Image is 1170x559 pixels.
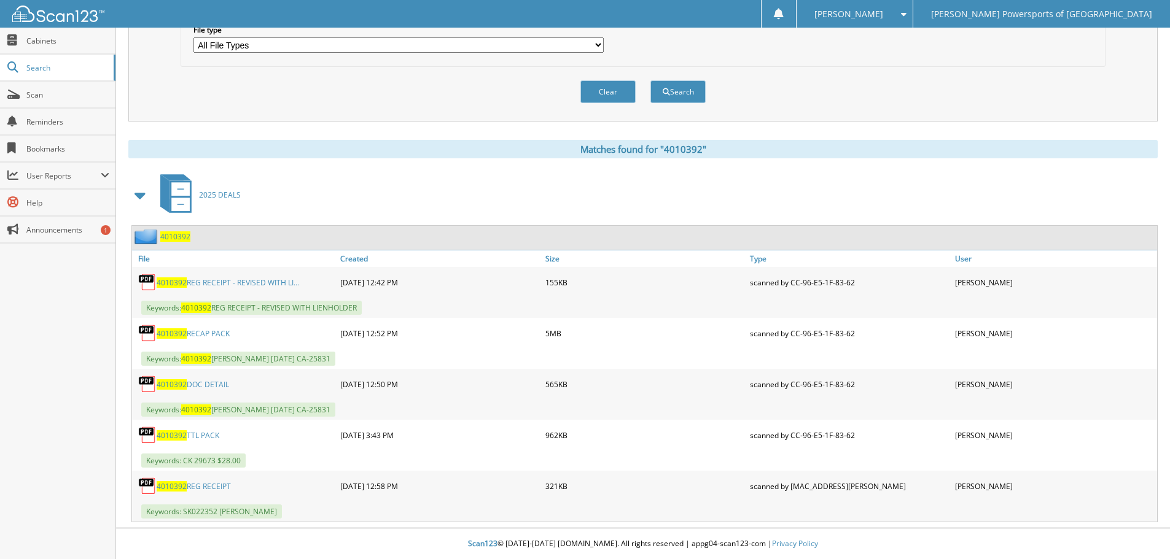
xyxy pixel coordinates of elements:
div: scanned by CC-96-E5-1F-83-62 [747,372,952,396]
span: Scan [26,90,109,100]
div: 5MB [542,321,747,345]
a: 2025 DEALS [153,171,241,219]
div: [DATE] 12:52 PM [337,321,542,345]
a: Size [542,250,747,267]
span: Search [26,63,107,73]
img: scan123-logo-white.svg [12,6,104,22]
span: Reminders [26,117,109,127]
div: © [DATE]-[DATE] [DOMAIN_NAME]. All rights reserved | appg04-scan123-com | [116,529,1170,559]
div: [DATE] 12:58 PM [337,474,542,498]
span: Cabinets [26,36,109,46]
div: 565KB [542,372,747,396]
div: 155KB [542,270,747,295]
img: PDF.png [138,273,157,291]
span: Keywords: [PERSON_NAME] [DATE] CA-25831 [141,403,335,417]
span: 4010392 [157,379,187,390]
div: 962KB [542,423,747,447]
img: PDF.png [138,477,157,495]
div: scanned by CC-96-E5-1F-83-62 [747,423,952,447]
span: Bookmarks [26,144,109,154]
span: 4010392 [181,303,211,313]
div: Matches found for "4010392" [128,140,1158,158]
div: [PERSON_NAME] [952,474,1157,498]
img: folder2.png [135,229,160,244]
span: [PERSON_NAME] Powersports of [GEOGRAPHIC_DATA] [931,10,1152,18]
div: [DATE] 12:42 PM [337,270,542,295]
a: 4010392 [160,231,190,242]
span: Keywords: CK 29673 $28.00 [141,453,246,468]
label: File type [193,25,604,35]
span: Help [26,198,109,208]
div: scanned by CC-96-E5-1F-83-62 [747,321,952,345]
div: [PERSON_NAME] [952,321,1157,345]
div: scanned by CC-96-E5-1F-83-62 [747,270,952,295]
div: [PERSON_NAME] [952,270,1157,295]
span: Keywords: [PERSON_NAME] [DATE] CA-25831 [141,352,335,366]
a: 4010392REG RECEIPT [157,481,231,492]
span: 4010392 [157,430,187,441]
span: 4010392 [157,277,187,288]
a: 4010392REG RECEIPT - REVISED WITH LI... [157,277,299,288]
a: File [132,250,337,267]
div: [DATE] 3:43 PM [337,423,542,447]
iframe: Chat Widget [1109,500,1170,559]
a: 4010392RECAP PACK [157,328,230,339]
span: Scan123 [468,538,497,549]
div: 321KB [542,474,747,498]
span: [PERSON_NAME] [814,10,883,18]
button: Search [650,80,706,103]
span: 4010392 [181,353,211,364]
a: Privacy Policy [772,538,818,549]
span: 4010392 [157,328,187,339]
div: [PERSON_NAME] [952,423,1157,447]
a: Type [747,250,952,267]
span: Keywords: SK022352 [PERSON_NAME] [141,504,282,519]
button: Clear [580,80,636,103]
a: 4010392DOC DETAIL [157,379,229,390]
a: Created [337,250,542,267]
div: [DATE] 12:50 PM [337,372,542,396]
span: Announcements [26,225,109,235]
img: PDF.png [138,426,157,444]
span: 2025 DEALS [199,190,241,200]
div: [PERSON_NAME] [952,372,1157,396]
a: 4010392TTL PACK [157,430,219,441]
span: User Reports [26,171,101,181]
img: PDF.png [138,375,157,393]
span: Keywords: REG RECEIPT - REVISED WITH LIENHOLDER [141,301,362,315]
a: User [952,250,1157,267]
span: 4010392 [157,481,187,492]
span: 4010392 [181,404,211,415]
div: 1 [101,225,111,235]
img: PDF.png [138,324,157,342]
div: scanned by [MAC_ADDRESS][PERSON_NAME] [747,474,952,498]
